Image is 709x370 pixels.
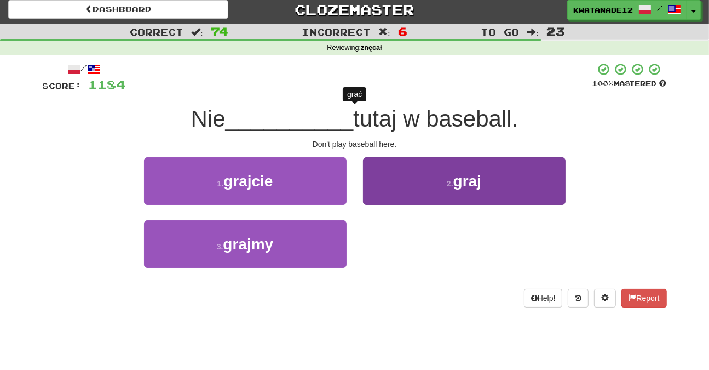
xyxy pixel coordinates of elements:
small: 3 . [217,242,223,251]
div: grać [343,87,366,101]
button: 2.graj [363,157,566,205]
span: grajmy [223,236,273,253]
span: Correct [130,26,183,37]
button: Help! [524,289,563,308]
strong: znęcał [361,44,382,52]
div: / [43,62,126,76]
span: : [191,27,203,37]
span: : [527,27,539,37]
span: graj [453,173,481,190]
span: kwatanabe12 [573,5,633,15]
button: Report [621,289,666,308]
span: 6 [398,25,407,38]
span: Score: [43,81,82,90]
small: 1 . [217,179,224,188]
span: tutaj w baseball. [353,106,518,132]
span: : [378,27,390,37]
div: Mastered [592,79,667,89]
small: 2 . [447,179,453,188]
button: 1.grajcie [144,157,347,205]
span: 100 % [592,79,614,88]
span: 23 [546,25,565,38]
button: Round history (alt+y) [568,289,589,308]
span: __________ [226,106,354,132]
span: To go [481,26,519,37]
span: Incorrect [302,26,371,37]
div: Don't play baseball here. [43,139,667,150]
span: 74 [211,25,228,38]
span: / [657,4,662,12]
span: grajcie [223,173,273,190]
span: 1184 [89,77,126,91]
span: Nie [191,106,226,132]
button: 3.grajmy [144,220,347,268]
